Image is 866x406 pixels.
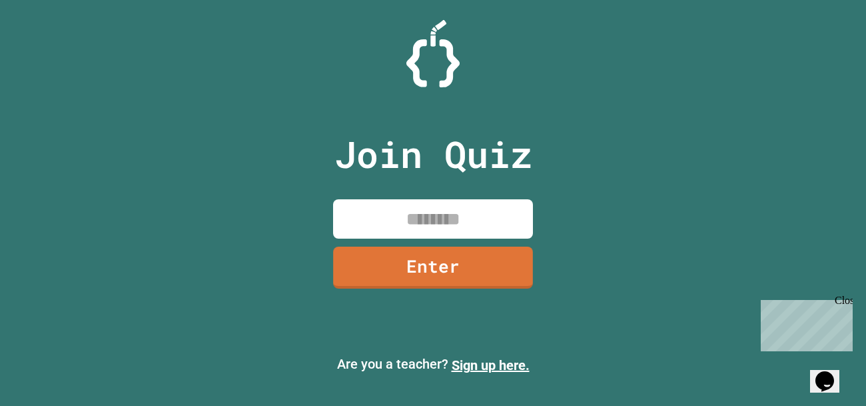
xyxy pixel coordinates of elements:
a: Enter [333,247,533,289]
p: Join Quiz [334,127,532,182]
iframe: chat widget [810,353,853,393]
div: Chat with us now!Close [5,5,92,85]
iframe: chat widget [755,295,853,351]
a: Sign up here. [452,357,530,373]
p: Are you a teacher? [11,354,855,375]
img: Logo.svg [406,20,460,87]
